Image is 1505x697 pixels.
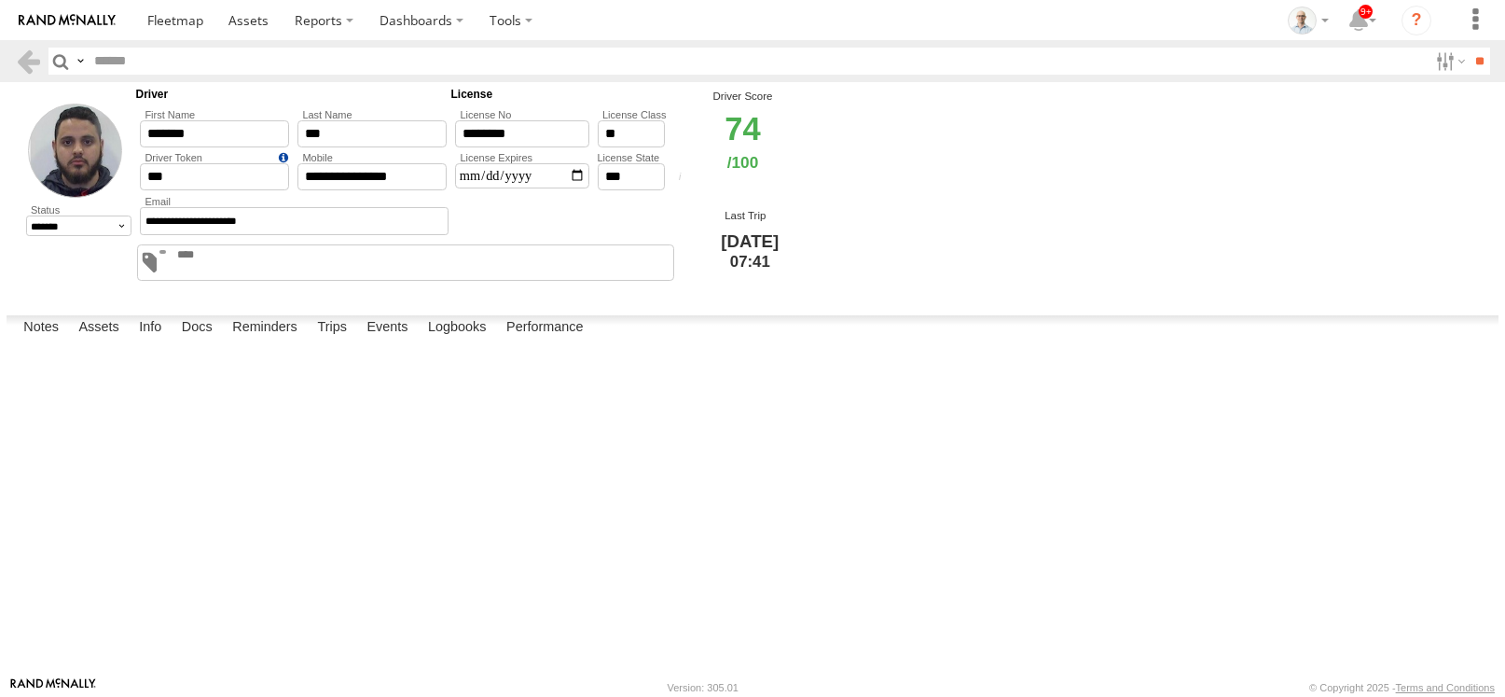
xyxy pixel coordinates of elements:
[1281,7,1335,35] div: Kurt Byers
[687,251,812,273] span: 07:41
[73,48,88,75] label: Search Query
[673,104,813,186] div: 74
[308,315,356,342] label: Trips
[721,231,779,251] span: [DATE]
[1429,48,1469,75] label: Search Filter Options
[668,682,739,693] div: Version: 305.01
[1396,682,1495,693] a: Terms and Conditions
[69,315,128,342] label: Assets
[10,678,96,697] a: Visit our Website
[136,88,451,101] h5: Driver
[497,315,593,342] label: Performance
[15,48,42,75] a: Back to previous Page
[173,315,222,342] label: Docs
[451,88,670,101] h5: License
[130,315,171,342] label: Info
[673,172,701,186] div: Average score based on the driver's last 7 days trips / Max score during the same period.
[1309,682,1495,693] div: © Copyright 2025 -
[357,315,417,342] label: Events
[19,14,116,27] img: rand-logo.svg
[1401,6,1431,35] i: ?
[419,315,496,342] label: Logbooks
[140,152,289,163] label: Driver ID is a unique identifier of your choosing, e.g. Employee No., Licence Number
[223,315,307,342] label: Reminders
[14,315,68,342] label: Notes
